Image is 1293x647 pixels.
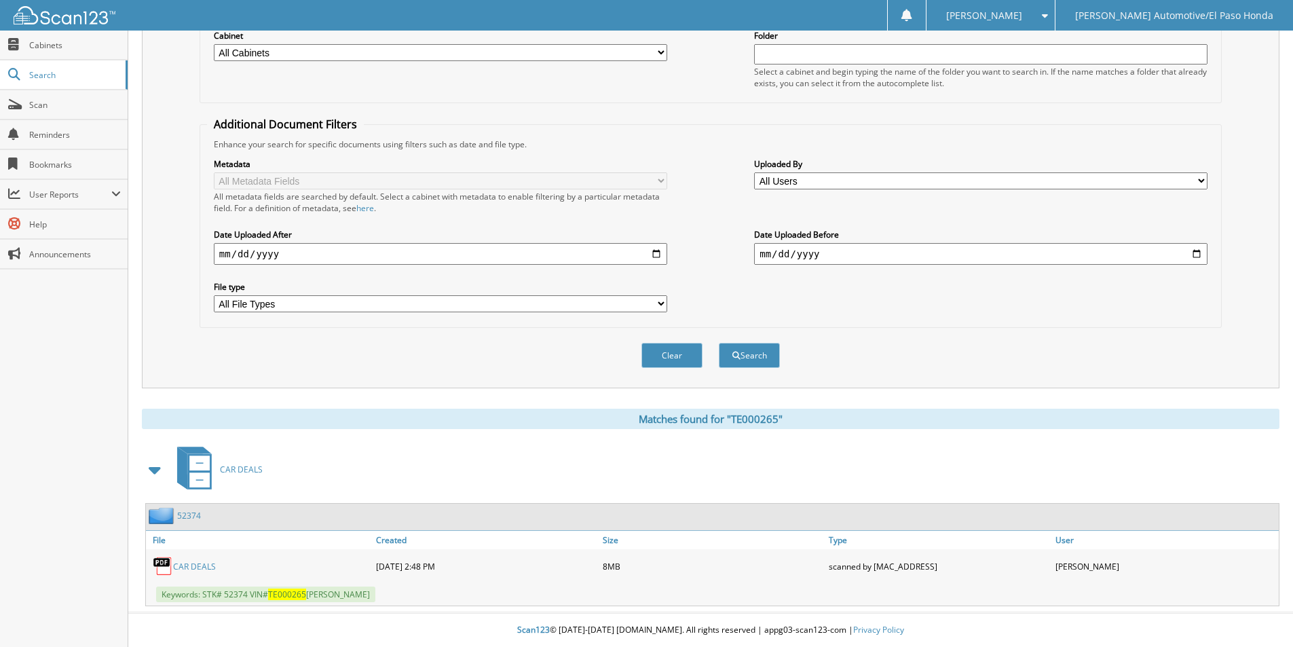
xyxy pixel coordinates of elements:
[946,12,1022,20] span: [PERSON_NAME]
[1075,12,1273,20] span: [PERSON_NAME] Automotive/El Paso Honda
[754,229,1207,240] label: Date Uploaded Before
[207,117,364,132] legend: Additional Document Filters
[207,138,1214,150] div: Enhance your search for specific documents using filters such as date and file type.
[719,343,780,368] button: Search
[373,553,599,580] div: [DATE] 2:48 PM
[128,614,1293,647] div: © [DATE]-[DATE] [DOMAIN_NAME]. All rights reserved | appg03-scan123-com |
[173,561,216,572] a: CAR DEALS
[220,464,263,475] span: CAR DEALS
[599,531,826,549] a: Size
[825,531,1052,549] a: Type
[29,129,121,141] span: Reminders
[149,507,177,524] img: folder2.png
[853,624,904,635] a: Privacy Policy
[169,443,263,496] a: CAR DEALS
[29,189,111,200] span: User Reports
[14,6,115,24] img: scan123-logo-white.svg
[29,159,121,170] span: Bookmarks
[29,99,121,111] span: Scan
[29,248,121,260] span: Announcements
[214,229,667,240] label: Date Uploaded After
[356,202,374,214] a: here
[153,556,173,576] img: PDF.png
[373,531,599,549] a: Created
[641,343,702,368] button: Clear
[517,624,550,635] span: Scan123
[29,219,121,230] span: Help
[146,531,373,549] a: File
[754,243,1207,265] input: end
[142,409,1279,429] div: Matches found for "TE000265"
[29,69,119,81] span: Search
[754,158,1207,170] label: Uploaded By
[1225,582,1293,647] iframe: Chat Widget
[1052,531,1279,549] a: User
[754,66,1207,89] div: Select a cabinet and begin typing the name of the folder you want to search in. If the name match...
[754,30,1207,41] label: Folder
[1052,553,1279,580] div: [PERSON_NAME]
[214,281,667,293] label: File type
[268,589,306,600] span: TE000265
[214,243,667,265] input: start
[214,158,667,170] label: Metadata
[177,510,201,521] a: 52374
[29,39,121,51] span: Cabinets
[214,191,667,214] div: All metadata fields are searched by default. Select a cabinet with metadata to enable filtering b...
[156,587,375,602] span: Keywords: STK# 52374 VIN# [PERSON_NAME]
[214,30,667,41] label: Cabinet
[599,553,826,580] div: 8MB
[825,553,1052,580] div: scanned by [MAC_ADDRESS]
